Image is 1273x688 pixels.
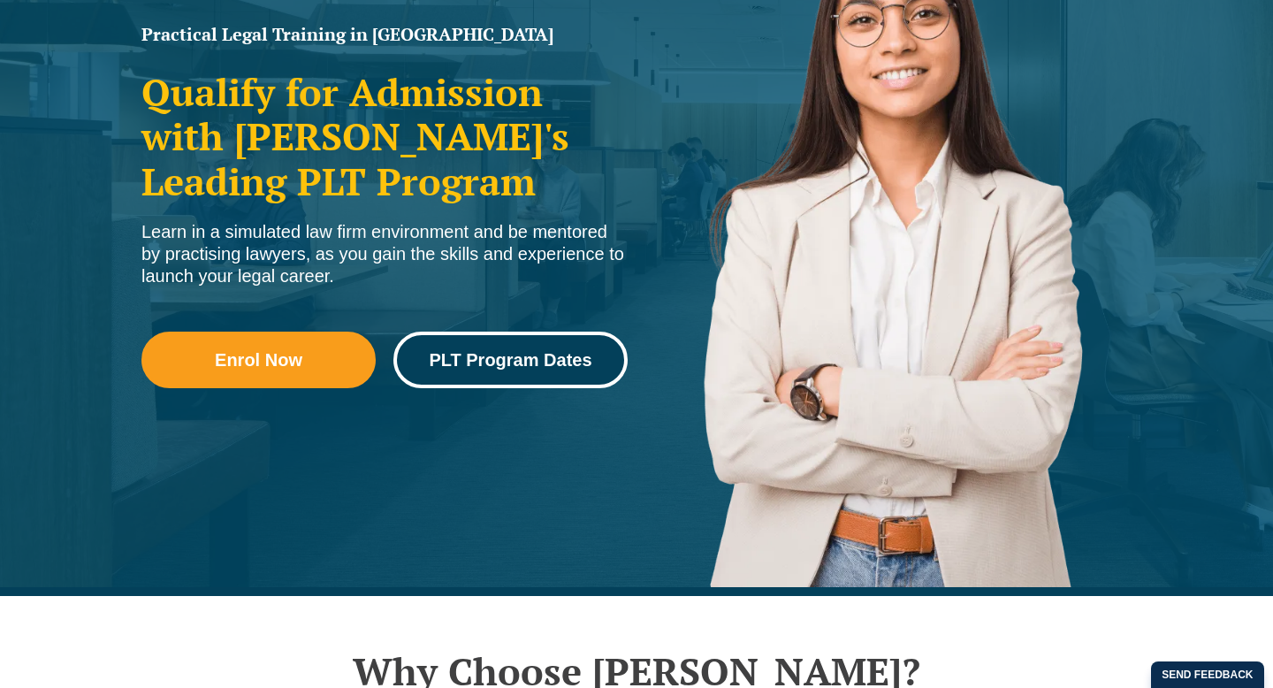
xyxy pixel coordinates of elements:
[141,221,628,287] div: Learn in a simulated law firm environment and be mentored by practising lawyers, as you gain the ...
[393,332,628,388] a: PLT Program Dates
[141,70,628,203] h2: Qualify for Admission with [PERSON_NAME]'s Leading PLT Program
[215,351,302,369] span: Enrol Now
[141,332,376,388] a: Enrol Now
[429,351,591,369] span: PLT Program Dates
